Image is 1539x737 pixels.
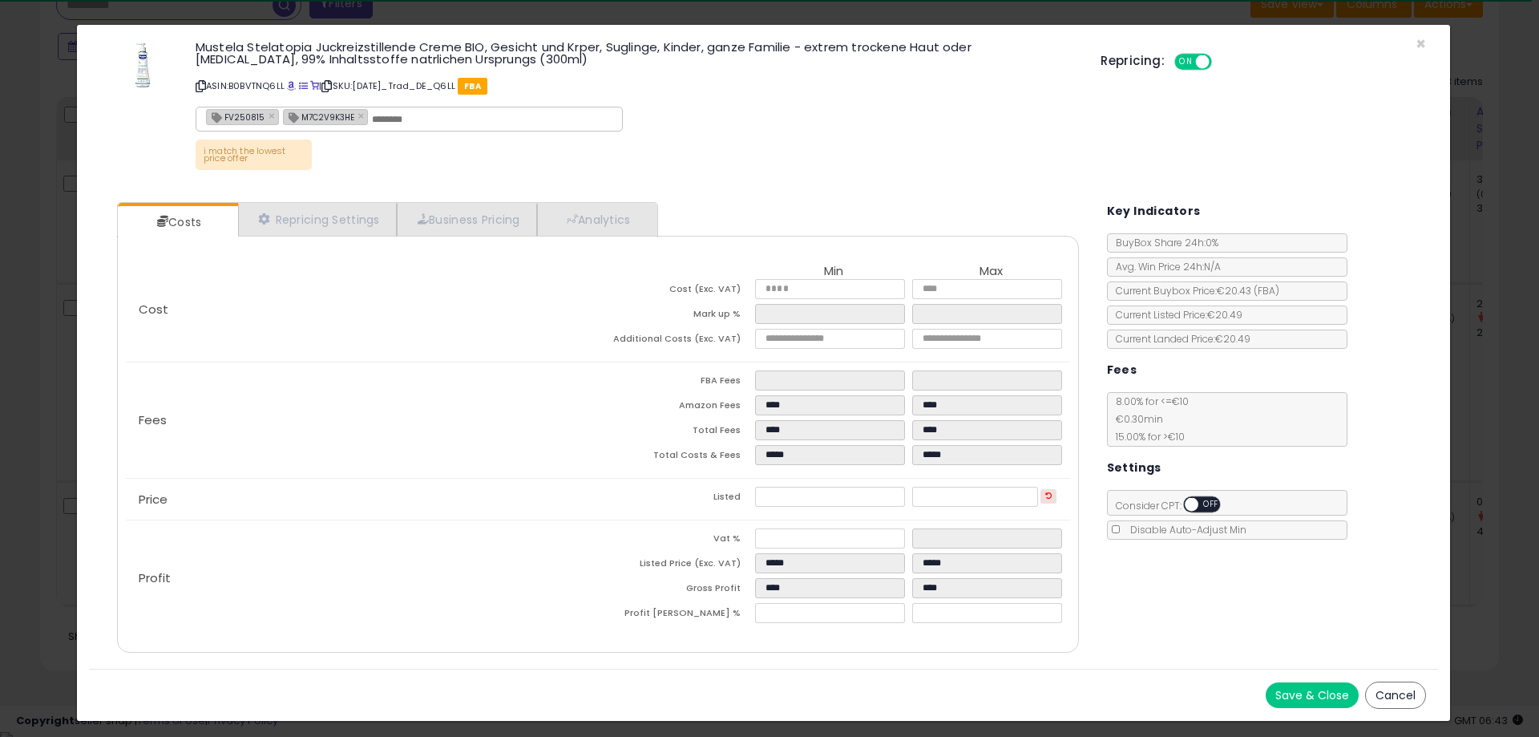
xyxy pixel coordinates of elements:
[1108,332,1250,346] span: Current Landed Price: €20.49
[598,487,755,512] td: Listed
[1108,499,1242,512] span: Consider CPT:
[598,279,755,304] td: Cost (Exc. VAT)
[1254,284,1279,298] span: ( FBA )
[755,265,912,279] th: Min
[912,265,1069,279] th: Max
[537,203,656,236] a: Analytics
[598,420,755,445] td: Total Fees
[598,371,755,395] td: FBA Fees
[238,203,397,236] a: Repricing Settings
[1365,682,1426,709] button: Cancel
[598,528,755,553] td: Vat %
[1108,395,1189,443] span: 8.00 % for <= €10
[598,578,755,603] td: Gross Profit
[1416,32,1426,55] span: ×
[207,110,265,124] span: FV250815
[129,41,156,89] img: 31oWN4e7PvL._SL60_.jpg
[1108,308,1242,322] span: Current Listed Price: €20.49
[598,603,755,628] td: Profit [PERSON_NAME] %
[196,73,1076,99] p: ASIN: B0BVTNQ6LL | SKU: [DATE]_Trad_DE_Q6LL
[310,79,319,92] a: Your listing only
[1198,498,1224,512] span: OFF
[287,79,296,92] a: BuyBox page
[1108,236,1218,249] span: BuyBox Share 24h: 0%
[598,304,755,329] td: Mark up %
[458,78,487,95] span: FBA
[1210,55,1235,69] span: OFF
[1108,430,1185,443] span: 15.00 % for > €10
[118,206,236,238] a: Costs
[1108,412,1163,426] span: €0.30 min
[1101,55,1165,67] h5: Repricing:
[1107,201,1201,221] h5: Key Indicators
[1107,360,1137,380] h5: Fees
[358,108,368,123] a: ×
[284,110,354,124] span: M7C2V9K3HE
[1107,458,1161,478] h5: Settings
[1217,284,1279,298] span: €20.43
[598,329,755,354] td: Additional Costs (Exc. VAT)
[1176,55,1196,69] span: ON
[126,572,598,585] p: Profit
[598,445,755,470] td: Total Costs & Fees
[1266,682,1359,708] button: Save & Close
[598,553,755,578] td: Listed Price (Exc. VAT)
[1108,260,1221,273] span: Avg. Win Price 24h: N/A
[126,414,598,427] p: Fees
[126,493,598,506] p: Price
[269,108,278,123] a: ×
[196,140,312,170] p: i match the lowest price offer
[397,203,537,236] a: Business Pricing
[1108,284,1279,298] span: Current Buybox Price:
[299,79,308,92] a: All offer listings
[598,395,755,420] td: Amazon Fees
[196,41,1076,65] h3: Mustela Stelatopia Juckreizstillende Creme BIO, Gesicht und Krper, Suglinge, Kinder, ganze Famili...
[1122,523,1246,537] span: Disable Auto-Adjust Min
[126,303,598,316] p: Cost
